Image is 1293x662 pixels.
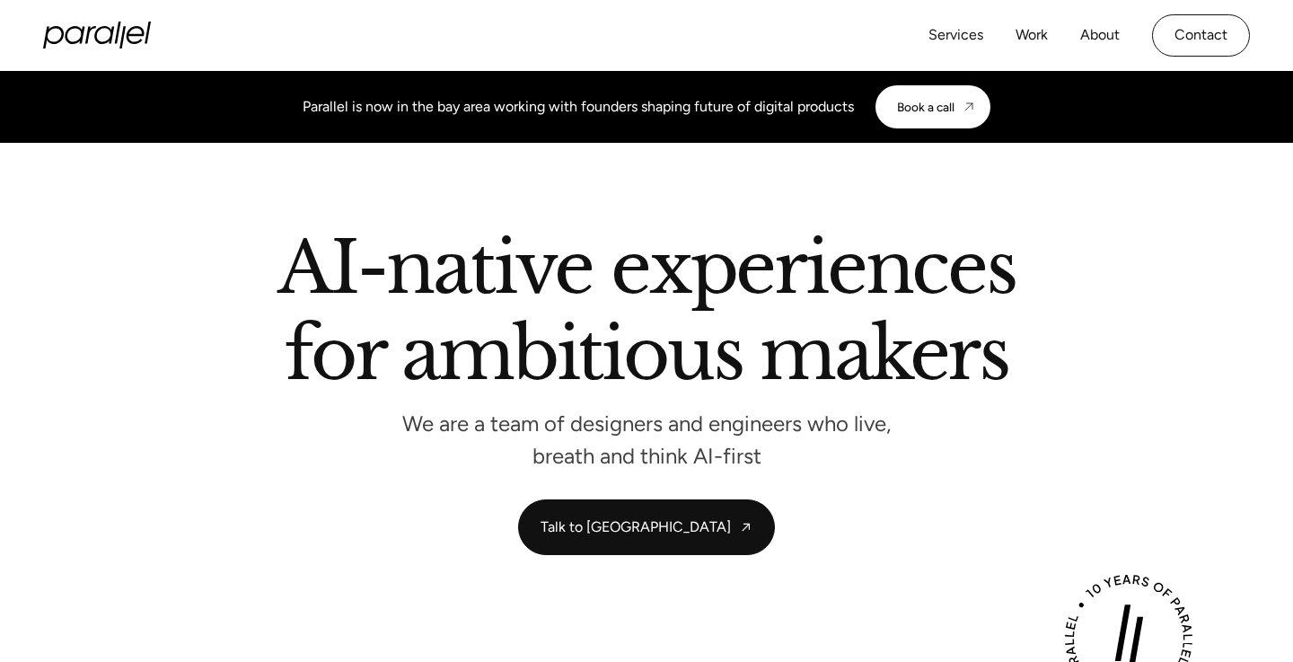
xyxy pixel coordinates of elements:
[1016,22,1048,49] a: Work
[928,22,983,49] a: Services
[875,85,990,128] a: Book a call
[43,22,151,49] a: home
[1152,14,1250,57] a: Contact
[1080,22,1120,49] a: About
[303,96,854,118] div: Parallel is now in the bay area working with founders shaping future of digital products
[377,416,916,463] p: We are a team of designers and engineers who live, breath and think AI-first
[962,100,976,114] img: CTA arrow image
[135,233,1158,397] h2: AI-native experiences for ambitious makers
[897,100,954,114] div: Book a call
